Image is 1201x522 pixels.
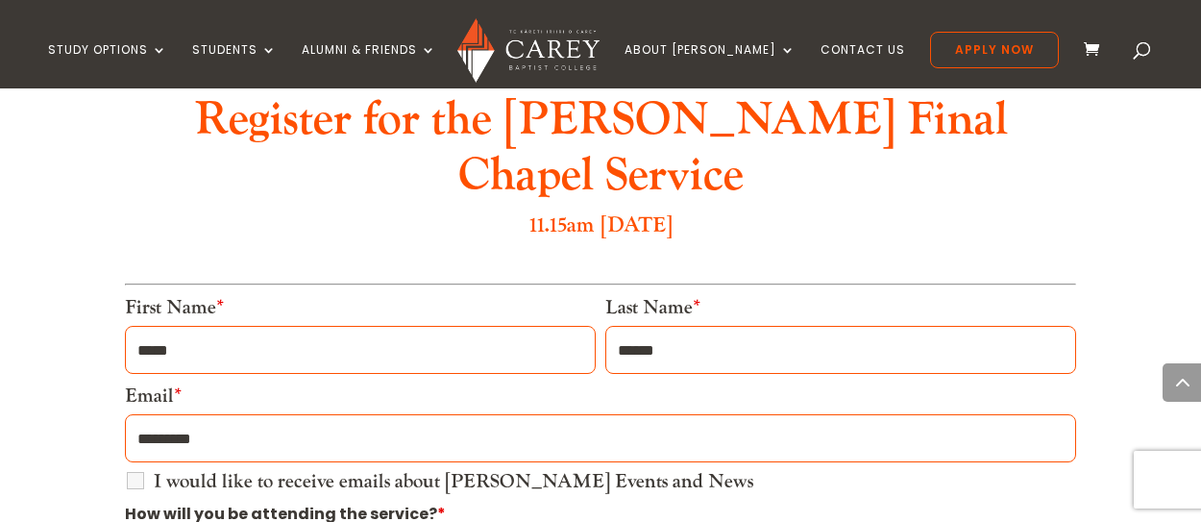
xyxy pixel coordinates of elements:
font: 11.15am [DATE] [529,211,673,238]
a: About [PERSON_NAME] [625,43,796,88]
a: Study Options [48,43,167,88]
a: Apply Now [930,32,1059,68]
label: First Name [125,295,224,320]
a: Alumni & Friends [302,43,436,88]
label: Last Name [605,295,700,320]
label: Email [125,384,182,409]
img: Carey Baptist College [457,18,599,83]
a: Contact Us [821,43,905,88]
label: I would like to receive emails about [PERSON_NAME] Events and News [154,472,753,491]
a: Students [192,43,277,88]
b: Register for the [PERSON_NAME] Final Chapel Service [194,90,1008,205]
